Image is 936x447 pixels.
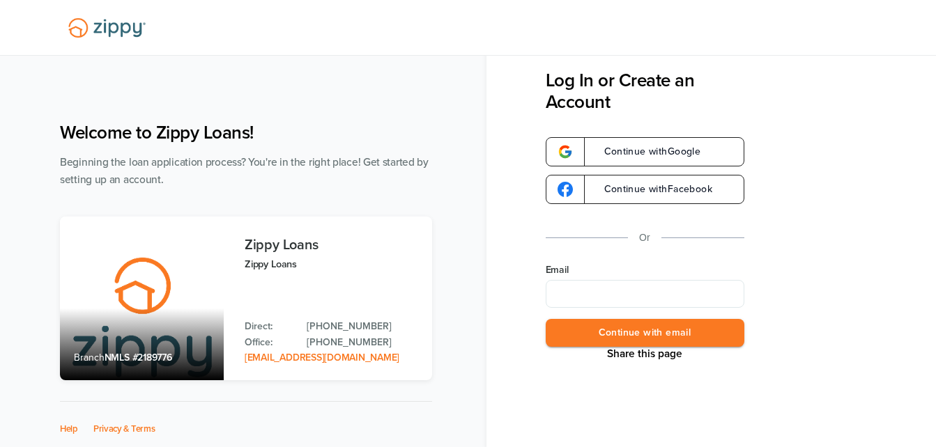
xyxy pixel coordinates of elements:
[245,319,293,334] p: Direct:
[603,347,686,361] button: Share This Page
[307,319,418,334] a: Direct Phone: 512-975-2947
[60,423,78,434] a: Help
[60,12,154,44] img: Lender Logo
[93,423,155,434] a: Privacy & Terms
[546,319,744,347] button: Continue with email
[74,352,105,363] span: Branch
[105,352,172,363] span: NMLS #2189776
[546,137,744,166] a: google-logoContinue withGoogle
[546,175,744,204] a: google-logoContinue withFacebook
[245,352,399,363] a: Email Address: zippyguide@zippymh.com
[546,70,744,113] h3: Log In or Create an Account
[245,335,293,350] p: Office:
[307,335,418,350] a: Office Phone: 512-975-2947
[546,263,744,277] label: Email
[639,229,650,246] p: Or
[590,185,712,194] span: Continue with Facebook
[60,122,432,143] h1: Welcome to Zippy Loans!
[590,147,701,157] span: Continue with Google
[558,182,573,197] img: google-logo
[245,256,418,272] p: Zippy Loans
[546,280,744,308] input: Email Address
[558,144,573,159] img: google-logo
[60,156,429,186] span: Beginning the loan application process? You're in the right place! Get started by setting up an a...
[245,237,418,253] h3: Zippy Loans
